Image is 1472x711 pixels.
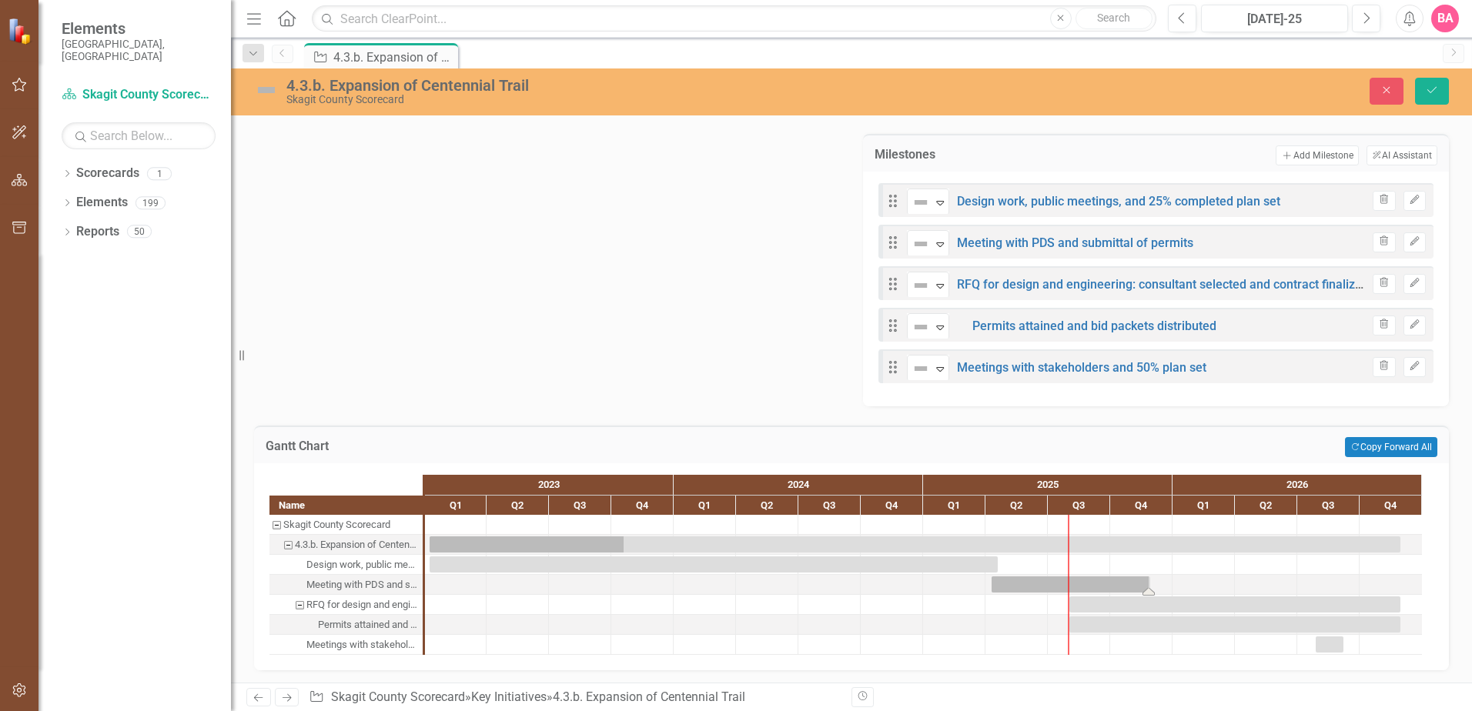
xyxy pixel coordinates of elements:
[923,475,1173,495] div: 2025
[269,535,423,555] div: Task: Start date: 2023-01-07 End date: 2026-11-30
[147,167,172,180] div: 1
[269,555,423,575] div: Task: Start date: 2023-01-07 End date: 2025-04-18
[798,496,861,516] div: Q3
[549,496,611,516] div: Q3
[76,223,119,241] a: Reports
[430,556,998,572] div: Task: Start date: 2023-01-07 End date: 2025-04-18
[674,496,736,516] div: Q1
[269,575,423,595] div: Meeting with PDS and submittal of permits
[76,194,128,212] a: Elements
[266,439,740,453] h3: Gantt Chart
[487,496,549,516] div: Q2
[1276,145,1358,165] button: Add Milestone
[957,194,1280,209] a: Design work, public meetings, and 25% completed plan set
[875,148,1029,162] h3: Milestones
[333,48,454,67] div: 4.3.b. Expansion of Centennial Trail
[269,575,423,595] div: Task: Start date: 2025-04-10 End date: 2025-11-29
[1069,616,1400,633] div: Task: Start date: 2025-08-01 End date: 2026-11-30
[269,535,423,555] div: 4.3.b. Expansion of Centennial Trail
[309,689,840,706] div: » »
[1173,475,1422,495] div: 2026
[306,555,418,575] div: Design work, public meetings, and 25% completed plan set
[269,555,423,575] div: Design work, public meetings, and 25% completed plan set
[269,615,423,635] div: Permits attained and bid packets distributed
[62,19,216,38] span: Elements
[76,165,139,182] a: Scorecards
[957,360,1206,375] a: Meetings with stakeholders and 50% plan set
[425,475,674,495] div: 2023
[269,496,423,515] div: Name
[957,235,1193,250] a: Meeting with PDS and submittal of permits
[8,17,35,44] img: ClearPoint Strategy
[306,595,418,615] div: RFQ for design and engineering: consultant selected and contract finalized
[553,689,745,704] div: 4.3.b. Expansion of Centennial Trail
[1076,8,1153,29] button: Search
[1110,496,1173,516] div: Q4
[1206,10,1343,28] div: [DATE]-25
[972,319,1216,333] a: Permits attained and bid packets distributed
[1297,496,1360,516] div: Q3
[1431,5,1459,32] button: BA
[62,38,216,63] small: [GEOGRAPHIC_DATA], [GEOGRAPHIC_DATA]
[912,193,930,212] img: Not Defined
[286,77,924,94] div: 4.3.b. Expansion of Centennial Trail
[1235,496,1297,516] div: Q2
[923,496,985,516] div: Q1
[1048,496,1110,516] div: Q3
[425,496,487,516] div: Q1
[269,515,423,535] div: Task: Skagit County Scorecard Start date: 2023-01-07 End date: 2023-01-08
[736,496,798,516] div: Q2
[912,276,930,295] img: Not Defined
[135,196,166,209] div: 199
[1367,145,1437,165] button: AI Assistant
[269,635,423,655] div: Meetings with stakeholders and 50% plan set
[331,689,465,704] a: Skagit County Scorecard
[912,359,930,378] img: Not Defined
[283,515,390,535] div: Skagit County Scorecard
[254,78,279,102] img: Not Defined
[430,536,1400,552] div: Task: Start date: 2023-01-07 End date: 2026-11-30
[1345,437,1437,457] button: Copy Forward All
[992,576,1150,592] div: Task: Start date: 2025-04-10 End date: 2025-11-29
[318,615,418,635] div: Permits attained and bid packets distributed
[269,515,423,535] div: Skagit County Scorecard
[912,318,930,336] img: Not Defined
[674,475,923,495] div: 2024
[611,496,674,516] div: Q4
[957,277,1369,292] a: RFQ for design and engineering: consultant selected and contract finalized
[295,535,418,555] div: 4.3.b. Expansion of Centennial Trail
[127,225,152,239] div: 50
[286,94,924,105] div: Skagit County Scorecard
[1097,12,1130,24] span: Search
[912,235,930,253] img: Not Defined
[861,496,923,516] div: Q4
[62,86,216,104] a: Skagit County Scorecard
[269,635,423,655] div: Task: Start date: 2026-07-28 End date: 2026-09-07
[62,122,216,149] input: Search Below...
[1173,496,1235,516] div: Q1
[312,5,1156,32] input: Search ClearPoint...
[269,595,423,615] div: RFQ for design and engineering: consultant selected and contract finalized
[1360,496,1422,516] div: Q4
[269,615,423,635] div: Task: Start date: 2025-08-01 End date: 2026-11-30
[985,496,1048,516] div: Q2
[1316,636,1343,653] div: Task: Start date: 2026-07-28 End date: 2026-09-07
[269,595,423,615] div: Task: Start date: 2025-08-01 End date: 2026-11-30
[471,689,547,704] a: Key Initiatives
[1069,596,1400,613] div: Task: Start date: 2025-08-01 End date: 2026-11-30
[1201,5,1348,32] button: [DATE]-25
[306,635,418,655] div: Meetings with stakeholders and 50% plan set
[306,575,418,595] div: Meeting with PDS and submittal of permits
